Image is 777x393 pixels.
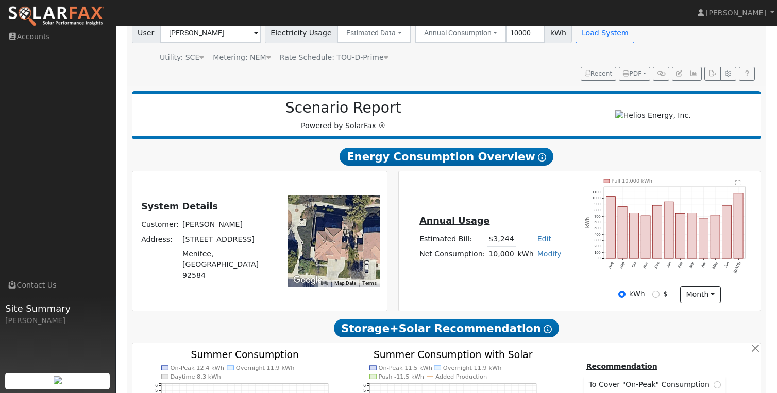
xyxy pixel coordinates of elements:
span: To Cover "On-Peak" Consumption [589,379,714,390]
span: Energy Consumption Overview [340,148,553,166]
label: kWh [629,289,645,299]
input: Select a User [160,23,261,43]
img: Helios Energy, Inc. [615,110,691,121]
td: Customer: [140,218,181,232]
td: kWh [516,246,535,261]
rect: onclick="" [688,213,697,258]
span: kWh [544,23,572,43]
text: Nov [642,261,649,269]
td: Menifee, [GEOGRAPHIC_DATA] 92584 [181,246,276,282]
text: Oct [631,261,637,269]
text: 300 [595,238,601,242]
text: Mar [689,261,696,269]
text: On-Peak 11.5 kWh [379,365,432,372]
rect: onclick="" [630,213,639,258]
button: Edit User [672,67,686,81]
rect: onclick="" [641,216,651,258]
span: PDF [623,70,641,77]
text: Apr [701,261,707,269]
td: $3,244 [487,231,516,246]
label: $ [663,289,668,299]
text: On-Peak 12.4 kWh [170,365,224,372]
rect: onclick="" [606,196,616,258]
a: Edit [537,235,551,243]
text: 400 [595,232,601,237]
input: kWh [618,291,626,298]
a: Help Link [739,67,755,81]
u: Annual Usage [419,216,489,226]
rect: onclick="" [723,205,732,258]
img: SolarFax [8,6,105,27]
td: Net Consumption: [418,246,487,261]
text: 900 [595,202,601,206]
div: Metering: NEM [213,52,271,63]
input: $ [652,291,660,298]
button: Map Data [334,280,356,287]
button: PDF [619,67,650,81]
td: 10,000 [487,246,516,261]
button: Load System [576,23,634,43]
button: Export Interval Data [704,67,720,81]
span: Storage+Solar Recommendation [334,319,559,337]
text: 1000 [593,195,601,200]
span: Alias: None [280,53,388,61]
text: Overnight 11.9 kWh [236,365,295,372]
text: Overnight 11.9 kWh [443,365,502,372]
text: Daytime 8.3 kWh [170,373,221,381]
text: Jun [724,261,731,269]
h2: Scenario Report [142,99,544,117]
a: Open this area in Google Maps (opens a new window) [291,274,325,287]
div: Powered by SolarFax ® [137,99,550,131]
text: 800 [595,208,601,212]
text: kWh [585,217,590,228]
img: Google [291,274,325,287]
text: Added Production [435,373,487,381]
u: Recommendation [586,362,657,370]
i: Show Help [544,325,552,333]
rect: onclick="" [676,213,685,258]
button: month [680,286,721,303]
text: 100 [595,250,601,255]
text: Dec [654,261,661,269]
span: [PERSON_NAME] [706,9,766,17]
rect: onclick="" [734,193,744,258]
text: [DATE] [733,261,742,274]
text: Summer Consumption [191,350,298,361]
a: Terms [362,280,377,286]
rect: onclick="" [653,205,662,258]
span: Electricity Usage [265,23,337,43]
td: [PERSON_NAME] [181,218,276,232]
text: 600 [595,220,601,224]
rect: onclick="" [618,206,627,258]
u: System Details [141,201,218,211]
button: Generate Report Link [653,67,669,81]
i: Show Help [538,153,546,162]
text:  [736,179,741,185]
button: Annual Consumption [415,23,507,43]
text: 1100 [593,189,601,194]
text: Sep [619,261,626,270]
text: Feb [677,261,684,269]
rect: onclick="" [711,215,720,259]
rect: onclick="" [699,219,708,258]
div: Utility: SCE [160,52,204,63]
text: 0 [599,256,601,261]
text: Pull 10,000 kWh [612,178,653,184]
td: Address: [140,232,181,246]
img: retrieve [54,376,62,384]
button: Estimated Data [337,23,411,43]
text: 6 [363,383,366,388]
a: Modify [537,249,562,258]
button: Keyboard shortcuts [321,280,328,287]
text: Summer Consumption with Solar [374,350,533,361]
text: 700 [595,213,601,218]
span: User [132,23,160,43]
text: 6 [155,383,158,388]
div: [PERSON_NAME] [5,315,110,326]
button: Settings [720,67,736,81]
text: May [712,261,719,270]
span: Site Summary [5,301,110,315]
text: 500 [595,226,601,230]
text: Jan [666,261,672,269]
rect: onclick="" [665,202,674,258]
